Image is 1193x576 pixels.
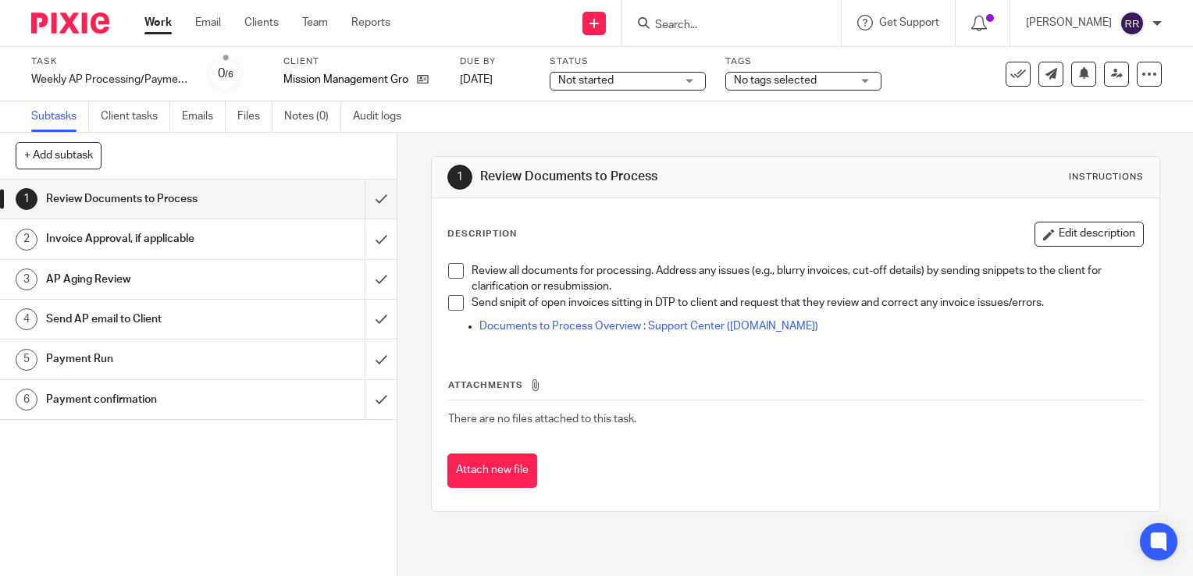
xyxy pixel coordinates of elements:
[195,15,221,30] a: Email
[448,414,636,425] span: There are no files attached to this task.
[283,72,409,87] p: Mission Management Group
[1035,222,1144,247] button: Edit description
[447,228,517,240] p: Description
[879,17,939,28] span: Get Support
[353,101,413,132] a: Audit logs
[46,268,248,291] h1: AP Aging Review
[46,347,248,371] h1: Payment Run
[472,263,1143,295] p: Review all documents for processing. Address any issues (e.g., blurry invoices, cut-off details) ...
[16,389,37,411] div: 6
[448,381,523,389] span: Attachments
[1026,15,1112,30] p: [PERSON_NAME]
[16,308,37,330] div: 4
[302,15,328,30] a: Team
[16,268,37,290] div: 3
[653,19,794,33] input: Search
[225,70,233,79] small: /6
[144,15,172,30] a: Work
[31,101,89,132] a: Subtasks
[472,295,1143,311] p: Send snipit of open invoices sitting in DTP to client and request that they review and correct an...
[31,12,109,34] img: Pixie
[460,55,530,68] label: Due by
[284,101,341,132] a: Notes (0)
[16,229,37,251] div: 2
[1120,11,1145,36] img: svg%3E
[46,388,248,411] h1: Payment confirmation
[283,55,440,68] label: Client
[480,169,828,185] h1: Review Documents to Process
[31,55,187,68] label: Task
[244,15,279,30] a: Clients
[550,55,706,68] label: Status
[479,321,818,332] a: Documents to Process Overview : Support Center ([DOMAIN_NAME])
[1069,171,1144,183] div: Instructions
[218,65,233,83] div: 0
[460,74,493,85] span: [DATE]
[351,15,390,30] a: Reports
[16,142,101,169] button: + Add subtask
[46,227,248,251] h1: Invoice Approval, if applicable
[101,101,170,132] a: Client tasks
[46,308,248,331] h1: Send AP email to Client
[558,75,614,86] span: Not started
[734,75,817,86] span: No tags selected
[447,453,537,489] button: Attach new file
[31,72,187,87] div: Weekly AP Processing/Payment
[16,349,37,371] div: 5
[46,187,248,211] h1: Review Documents to Process
[16,188,37,210] div: 1
[182,101,226,132] a: Emails
[237,101,272,132] a: Files
[725,55,881,68] label: Tags
[447,165,472,190] div: 1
